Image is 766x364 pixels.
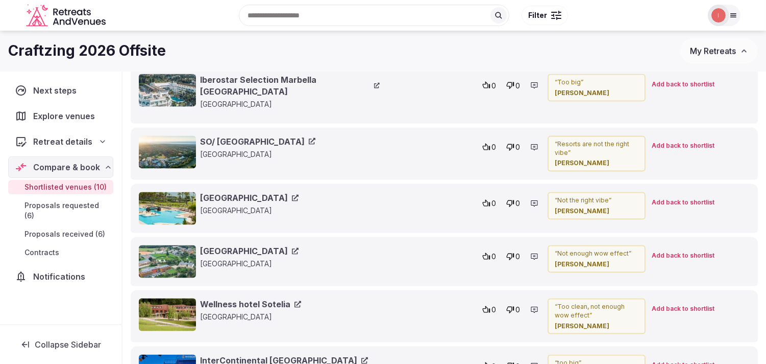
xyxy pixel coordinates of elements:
span: My Retreats [690,46,736,56]
p: “ Not enough wow effect ” [555,249,638,258]
span: 0 [515,305,520,315]
cite: [PERSON_NAME] [555,89,638,98]
span: Add back to shortlist [652,305,714,313]
button: 0 [503,303,523,317]
span: Add back to shortlist [652,80,714,89]
span: Filter [528,10,547,20]
span: Retreat details [33,135,92,148]
a: Next steps [8,80,113,101]
p: [GEOGRAPHIC_DATA] [200,149,380,160]
button: My Retreats [680,38,758,64]
p: “ Too clean, not enough wow effect ” [555,303,638,320]
a: [GEOGRAPHIC_DATA] [200,192,299,203]
span: 0 [515,252,520,262]
img: Irene Gonzales [711,8,726,22]
a: Iberostar Selection Marbella [GEOGRAPHIC_DATA] [200,74,380,97]
img: SO/ Sotogrande Spa & Golf Resort Hotel cover photo [139,136,196,169]
span: Explore venues [33,110,99,122]
button: 0 [479,249,499,264]
a: Notifications [8,266,113,287]
cite: [PERSON_NAME] [555,159,638,168]
span: Proposals received (6) [24,229,105,239]
span: 0 [491,198,496,209]
span: Add back to shortlist [652,198,714,207]
a: Shortlisted venues (10) [8,180,113,194]
button: 0 [479,196,499,211]
span: Collapse Sidebar [35,339,101,350]
h1: Craftzing 2026 Offsite [8,41,166,61]
button: 0 [503,196,523,211]
cite: [PERSON_NAME] [555,207,638,216]
button: 0 [503,249,523,264]
cite: [PERSON_NAME] [555,322,638,331]
button: Collapse Sidebar [8,333,113,356]
img: Iberostar Selection Marbella Coral Beach cover photo [139,74,196,107]
p: [GEOGRAPHIC_DATA] [200,99,380,109]
a: Visit the homepage [26,4,108,27]
p: “ Not the right vibe ” [555,196,638,205]
p: “ Resorts are not the right vibe ” [555,140,638,157]
span: Next steps [33,84,81,97]
span: 0 [515,81,520,91]
button: 0 [479,78,499,93]
span: Shortlisted venues (10) [24,182,107,192]
a: [GEOGRAPHIC_DATA] [200,245,299,257]
span: 0 [491,142,496,152]
button: 0 [503,78,523,93]
span: 0 [491,81,496,91]
span: 0 [491,252,496,262]
p: “ Too big ” [555,78,638,87]
a: SO/ [GEOGRAPHIC_DATA] [200,136,315,147]
p: [GEOGRAPHIC_DATA] [200,206,380,216]
a: Contracts [8,245,113,260]
span: Add back to shortlist [652,252,714,260]
p: [GEOGRAPHIC_DATA] [200,259,380,269]
span: Add back to shortlist [652,142,714,150]
svg: Retreats and Venues company logo [26,4,108,27]
img: Estepona Hotel & Resort Spa cover photo [139,192,196,225]
span: Compare & book [33,161,100,173]
a: Wellness hotel Sotelia [200,299,301,310]
button: Filter [522,6,568,25]
span: Notifications [33,270,89,283]
span: 0 [491,305,496,315]
span: 0 [515,142,520,152]
a: Proposals requested (6) [8,198,113,223]
button: 0 [479,303,499,317]
img: Wellness hotel Sotelia cover photo [139,299,196,331]
span: 0 [515,198,520,209]
span: Proposals requested (6) [24,200,109,221]
span: Contracts [24,247,59,258]
img: Montanyà Hotel & Lodge cover photo [139,245,196,278]
cite: [PERSON_NAME] [555,260,638,269]
a: Explore venues [8,105,113,127]
a: Proposals received (6) [8,227,113,241]
p: [GEOGRAPHIC_DATA] [200,312,380,322]
button: 0 [503,140,523,154]
button: 0 [479,140,499,154]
